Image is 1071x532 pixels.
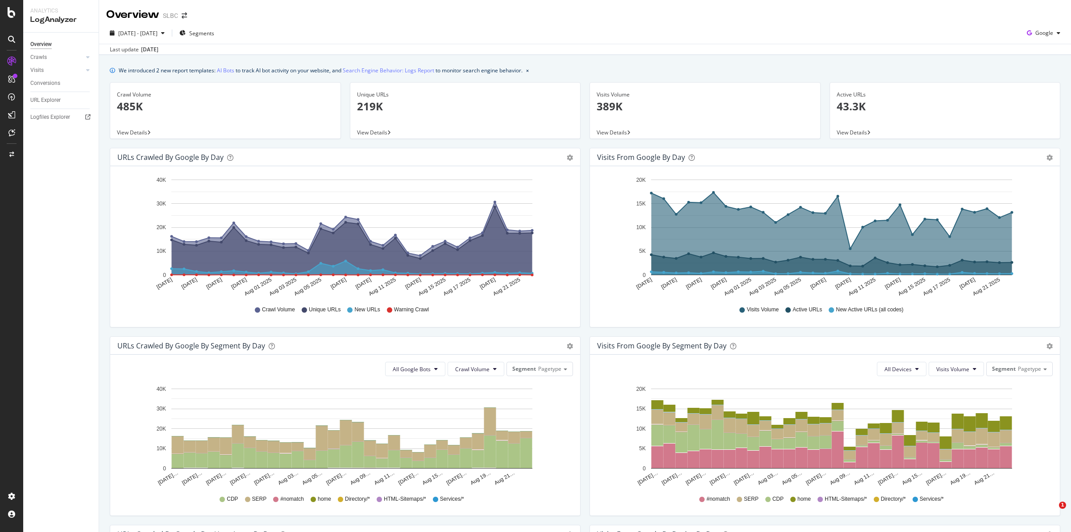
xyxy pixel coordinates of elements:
[141,46,158,54] div: [DATE]
[157,386,166,392] text: 40K
[1046,155,1053,161] div: gear
[920,495,944,503] span: Services/*
[30,40,92,49] a: Overview
[442,276,472,297] text: Aug 17 2025
[117,153,224,162] div: URLs Crawled by Google by day
[30,96,61,105] div: URL Explorer
[205,276,223,290] text: [DATE]
[345,495,370,503] span: Directory/*
[30,15,91,25] div: LogAnalyzer
[959,276,976,290] text: [DATE]
[492,276,521,297] text: Aug 21 2025
[189,29,214,37] span: Segments
[884,276,902,290] text: [DATE]
[710,276,728,290] text: [DATE]
[30,53,83,62] a: Crawls
[837,129,867,136] span: View Details
[773,276,802,297] text: Aug 05 2025
[385,362,445,376] button: All Google Bots
[797,495,811,503] span: home
[357,99,574,114] p: 219K
[685,276,703,290] text: [DATE]
[922,276,951,297] text: Aug 17 2025
[643,465,646,472] text: 0
[182,13,187,19] div: arrow-right-arrow-left
[30,66,83,75] a: Visits
[106,7,159,22] div: Overview
[847,276,877,297] text: Aug 11 2025
[30,7,91,15] div: Analytics
[384,495,426,503] span: HTML-Sitemaps/*
[992,365,1016,373] span: Segment
[793,306,822,314] span: Active URLs
[837,91,1054,99] div: Active URLs
[929,362,984,376] button: Visits Volume
[660,276,678,290] text: [DATE]
[1059,502,1066,509] span: 1
[404,276,422,290] text: [DATE]
[597,129,627,136] span: View Details
[157,177,166,183] text: 40K
[357,129,387,136] span: View Details
[268,276,298,297] text: Aug 03 2025
[597,91,814,99] div: Visits Volume
[597,341,726,350] div: Visits from Google By Segment By Day
[157,248,166,255] text: 10K
[538,365,561,373] span: Pagetype
[110,46,158,54] div: Last update
[155,276,173,290] text: [DATE]
[748,276,777,297] text: Aug 03 2025
[117,99,334,114] p: 485K
[230,276,248,290] text: [DATE]
[597,383,1048,487] svg: A chart.
[448,362,504,376] button: Crawl Volume
[877,362,926,376] button: All Devices
[393,365,431,373] span: All Google Bots
[30,53,47,62] div: Crawls
[117,173,569,297] div: A chart.
[163,11,178,20] div: SLBC
[706,495,730,503] span: #nomatch
[512,365,536,373] span: Segment
[117,383,569,487] svg: A chart.
[30,79,60,88] div: Conversions
[643,272,646,278] text: 0
[1046,343,1053,349] div: gear
[157,445,166,452] text: 10K
[30,40,52,49] div: Overview
[30,113,70,122] div: Logfiles Explorer
[417,276,447,297] text: Aug 15 2025
[772,495,784,503] span: CDP
[309,306,340,314] span: Unique URLs
[1018,365,1041,373] span: Pagetype
[119,66,523,75] div: We introduced 2 new report templates: to track AI bot activity on your website, and to monitor se...
[834,276,852,290] text: [DATE]
[354,276,372,290] text: [DATE]
[117,91,334,99] div: Crawl Volume
[106,26,168,40] button: [DATE] - [DATE]
[636,224,646,230] text: 10K
[394,306,429,314] span: Warning Crawl
[110,66,1060,75] div: info banner
[809,276,827,290] text: [DATE]
[440,495,464,503] span: Services/*
[597,173,1048,297] svg: A chart.
[318,495,331,503] span: home
[117,129,147,136] span: View Details
[837,99,1054,114] p: 43.3K
[479,276,497,290] text: [DATE]
[1041,502,1062,523] iframe: Intercom live chat
[30,79,92,88] a: Conversions
[639,445,646,452] text: 5K
[227,495,238,503] span: CDP
[280,495,304,503] span: #nomatch
[176,26,218,40] button: Segments
[1035,29,1053,37] span: Google
[636,201,646,207] text: 15K
[252,495,267,503] span: SERP
[744,495,759,503] span: SERP
[368,276,397,297] text: Aug 11 2025
[157,426,166,432] text: 20K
